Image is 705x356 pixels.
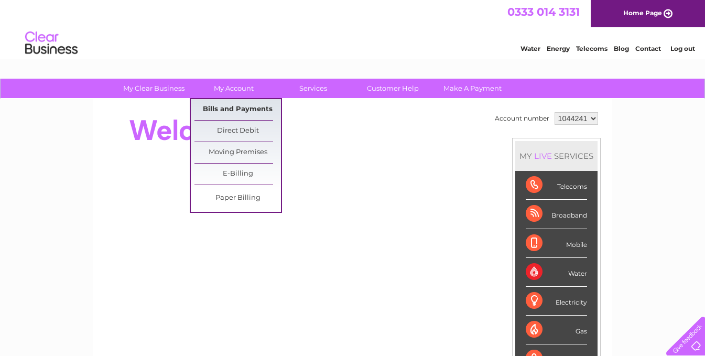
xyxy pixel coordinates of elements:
[194,142,281,163] a: Moving Premises
[526,229,587,258] div: Mobile
[194,188,281,209] a: Paper Billing
[670,45,695,52] a: Log out
[105,6,601,51] div: Clear Business is a trading name of Verastar Limited (registered in [GEOGRAPHIC_DATA] No. 3667643...
[526,258,587,287] div: Water
[25,27,78,59] img: logo.png
[515,141,598,171] div: MY SERVICES
[507,5,580,18] a: 0333 014 3131
[614,45,629,52] a: Blog
[576,45,608,52] a: Telecoms
[270,79,356,98] a: Services
[194,99,281,120] a: Bills and Payments
[520,45,540,52] a: Water
[492,110,552,127] td: Account number
[194,121,281,142] a: Direct Debit
[429,79,516,98] a: Make A Payment
[190,79,277,98] a: My Account
[635,45,661,52] a: Contact
[194,164,281,185] a: E-Billing
[111,79,197,98] a: My Clear Business
[526,316,587,344] div: Gas
[526,171,587,200] div: Telecoms
[526,287,587,316] div: Electricity
[350,79,436,98] a: Customer Help
[532,151,554,161] div: LIVE
[547,45,570,52] a: Energy
[526,200,587,229] div: Broadband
